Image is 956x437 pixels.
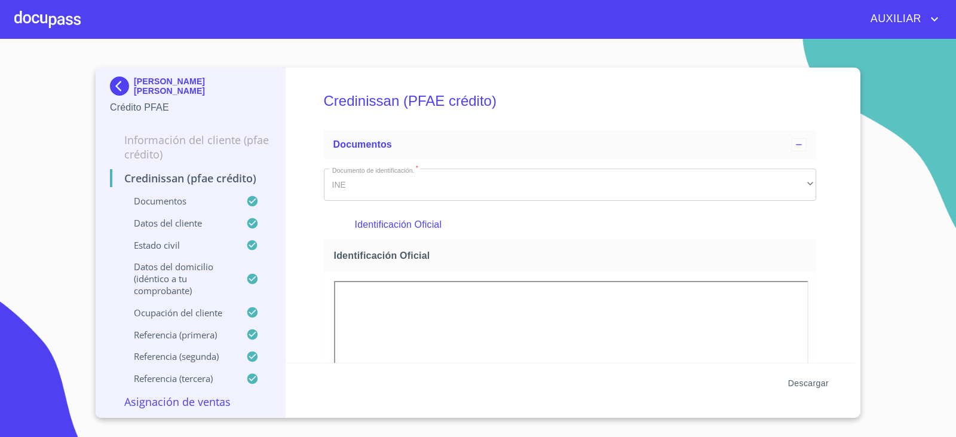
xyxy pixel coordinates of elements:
p: Estado civil [110,239,246,251]
p: Asignación de Ventas [110,395,271,409]
span: AUXILIAR [862,10,927,29]
p: Información del cliente (PFAE crédito) [110,133,271,161]
button: Descargar [783,372,834,395]
p: Credinissan (PFAE crédito) [110,171,271,185]
div: INE [324,169,817,201]
p: Documentos [110,195,246,207]
span: Identificación Oficial [334,249,811,262]
p: Referencia (primera) [110,329,246,341]
span: Documentos [333,139,392,149]
p: Ocupación del Cliente [110,307,246,319]
span: Descargar [788,376,829,391]
img: Docupass spot blue [110,77,134,96]
p: Referencia (segunda) [110,350,246,362]
h5: Credinissan (PFAE crédito) [324,77,817,126]
p: Datos del cliente [110,217,246,229]
p: Referencia (tercera) [110,372,246,384]
div: [PERSON_NAME] [PERSON_NAME] [110,77,271,100]
button: account of current user [862,10,942,29]
p: Crédito PFAE [110,100,271,115]
div: Documentos [324,130,817,159]
p: [PERSON_NAME] [PERSON_NAME] [134,77,271,96]
p: Datos del domicilio (idéntico a tu comprobante) [110,261,246,297]
p: Identificación Oficial [355,218,785,232]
